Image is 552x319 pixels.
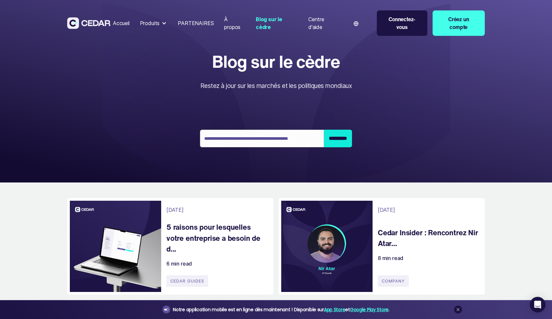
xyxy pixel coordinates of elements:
a: Centre d'aide [306,12,342,34]
div: Notre application mobile est en ligne dès maintenant ! Disponible sur et . [173,306,390,314]
div: Blog sur le cèdre [256,15,298,31]
span: Restez à jour sur les marchés et les politiques mondiaux [200,82,352,90]
a: Connectez-vous [377,10,427,36]
span: Blog sur le cèdre [200,52,352,71]
div: 6 min read [166,260,192,268]
div: company [378,275,409,287]
a: Google Play Store [350,306,389,313]
div: 8 min read [378,254,403,262]
a: Cedar Insider : Rencontrez Nir Atar... [378,227,478,249]
div: Open Intercom Messenger [530,297,545,312]
div: Produits [137,17,170,30]
div: Cedar Guides [166,275,208,287]
a: Créez un compte [433,10,485,36]
div: [DATE] [166,206,184,214]
a: À propos [222,12,248,34]
img: announcement [164,307,169,312]
a: Blog sur le cèdre [253,12,300,34]
div: À propos [224,15,245,31]
a: PARTENAIRES [175,16,216,30]
div: [DATE] [378,206,395,214]
a: 5 raisons pour lesquelles votre entreprise a besoin de d... [166,222,267,254]
div: PARTENAIRES [178,19,214,27]
div: Produits [140,19,160,27]
div: Centre d'aide [308,15,339,31]
div: Connectez-vous [383,15,421,31]
a: App Store [324,306,345,313]
div: Accueil [113,19,130,27]
a: Accueil [110,16,132,30]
